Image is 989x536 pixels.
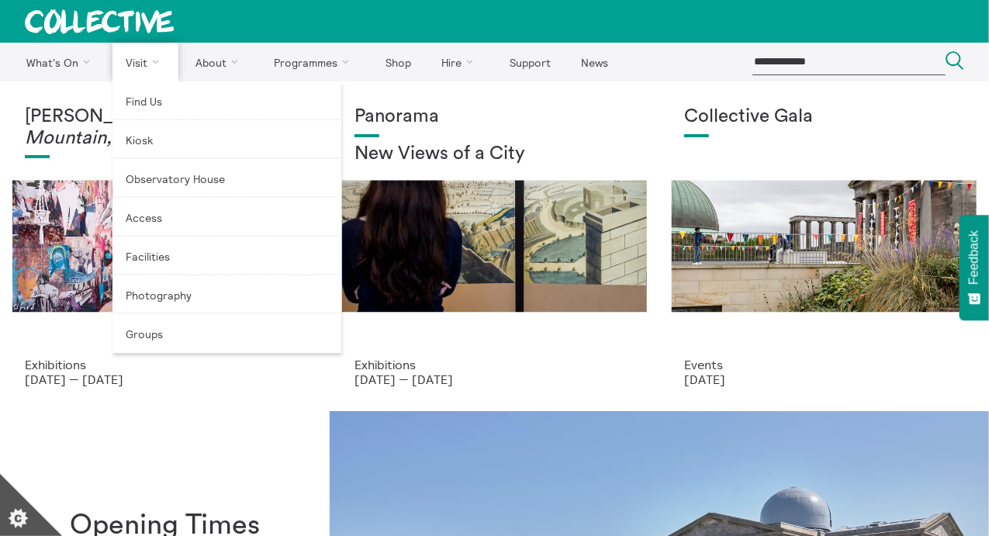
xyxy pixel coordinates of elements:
h2: New Views of a City [354,144,635,165]
a: Facilities [112,237,341,275]
p: Exhibitions [354,358,635,372]
p: [DATE] [684,372,964,386]
a: Groups [112,314,341,353]
a: Programmes [261,43,369,81]
span: Feedback [967,230,981,285]
h1: [PERSON_NAME]: [25,106,305,149]
a: Photography [112,275,341,314]
h1: Collective Gala [684,106,964,128]
a: Shop [372,43,424,81]
a: Collective Gala 2023. Image credit Sally Jubb. Collective Gala Events [DATE] [659,81,989,411]
p: [DATE] — [DATE] [354,372,635,386]
h1: Panorama [354,106,635,128]
a: News [567,43,621,81]
a: Hire [428,43,493,81]
p: Events [684,358,964,372]
a: Collective Panorama June 2025 small file 8 Panorama New Views of a City Exhibitions [DATE] — [DATE] [330,81,659,411]
a: Find Us [112,81,341,120]
a: Visit [112,43,179,81]
a: Support [496,43,564,81]
em: Fire on the Mountain, Light on the Hill [25,107,269,147]
p: [DATE] — [DATE] [25,372,305,386]
a: Access [112,198,341,237]
a: About [182,43,258,81]
a: What's On [12,43,109,81]
button: Feedback - Show survey [960,215,989,320]
p: Exhibitions [25,358,305,372]
a: Kiosk [112,120,341,159]
a: Observatory House [112,159,341,198]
